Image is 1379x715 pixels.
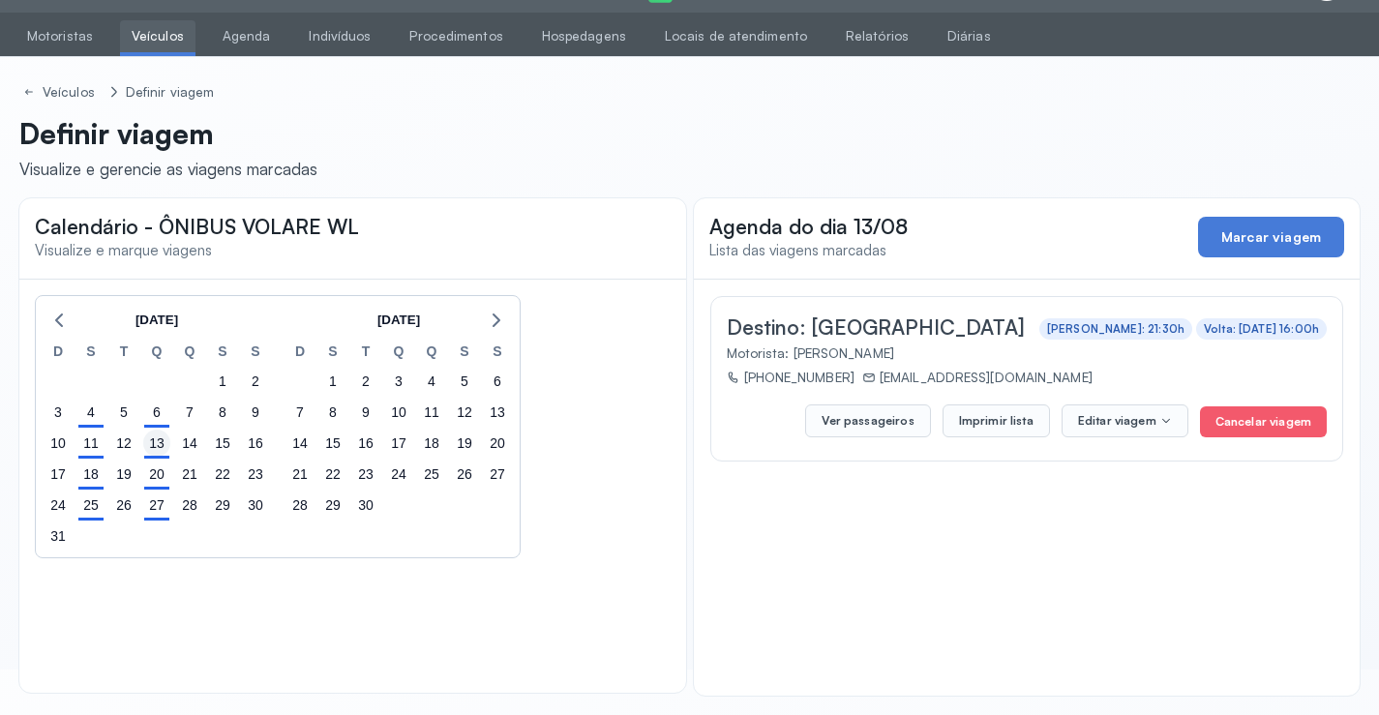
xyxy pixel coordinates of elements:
[45,522,72,550] div: domingo, 31 de ago. de 2025
[1200,406,1327,437] button: Cancelar viagem
[209,399,236,426] div: sexta-feira, 8 de ago. de 2025
[352,368,379,395] div: terça-feira, 2 de set. de 2025
[484,461,511,488] div: sábado, 27 de set. de 2025
[319,461,346,488] div: segunda-feira, 22 de set. de 2025
[209,492,236,519] div: sexta-feira, 29 de ago. de 2025
[481,341,514,366] div: S
[451,368,478,395] div: sexta-feira, 5 de set. de 2025
[862,369,1093,385] div: [EMAIL_ADDRESS][DOMAIN_NAME]
[242,430,269,457] div: sábado, 16 de ago. de 2025
[319,430,346,457] div: segunda-feira, 15 de set. de 2025
[349,341,382,366] div: T
[319,399,346,426] div: segunda-feira, 8 de set. de 2025
[653,20,819,52] a: Locais de atendimento
[242,461,269,488] div: sábado, 23 de ago. de 2025
[110,430,137,457] div: terça-feira, 12 de ago. de 2025
[418,430,445,457] div: quinta-feira, 18 de set. de 2025
[75,341,107,366] div: S
[43,84,99,101] div: Veículos
[45,492,72,519] div: domingo, 24 de ago. de 2025
[35,241,212,259] span: Visualize e marque viagens
[709,214,908,239] span: Agenda do dia 13/08
[727,314,1025,340] span: Destino: [GEOGRAPHIC_DATA]
[385,430,412,457] div: quarta-feira, 17 de set. de 2025
[1078,413,1156,429] span: Editar viagem
[242,399,269,426] div: sábado, 9 de ago. de 2025
[19,80,103,104] a: Veículos
[286,461,314,488] div: domingo, 21 de set. de 2025
[77,430,105,457] div: segunda-feira, 11 de ago. de 2025
[385,461,412,488] div: quarta-feira, 24 de set. de 2025
[382,341,415,366] div: Q
[484,430,511,457] div: sábado, 20 de set. de 2025
[110,461,137,488] div: terça-feira, 19 de ago. de 2025
[1198,217,1344,257] button: Marcar viagem
[45,430,72,457] div: domingo, 10 de ago. de 2025
[126,84,214,101] div: Definir viagem
[239,341,272,366] div: S
[1047,322,1184,336] div: [PERSON_NAME]: 21:30h
[1204,322,1319,336] div: Volta: [DATE] 16:00h
[352,399,379,426] div: terça-feira, 9 de set. de 2025
[448,341,481,366] div: S
[286,430,314,457] div: domingo, 14 de set. de 2025
[484,399,511,426] div: sábado, 13 de set. de 2025
[209,461,236,488] div: sexta-feira, 22 de ago. de 2025
[451,461,478,488] div: sexta-feira, 26 de set. de 2025
[451,430,478,457] div: sexta-feira, 19 de set. de 2025
[122,80,218,104] a: Definir viagem
[242,368,269,395] div: sábado, 2 de ago. de 2025
[284,341,316,366] div: D
[385,399,412,426] div: quarta-feira, 10 de set. de 2025
[370,306,428,335] button: [DATE]
[316,341,349,366] div: S
[176,461,203,488] div: quinta-feira, 21 de ago. de 2025
[418,368,445,395] div: quinta-feira, 4 de set. de 2025
[120,20,195,52] a: Veículos
[19,116,317,151] p: Definir viagem
[297,20,382,52] a: Indivíduos
[15,20,105,52] a: Motoristas
[45,461,72,488] div: domingo, 17 de ago. de 2025
[140,341,173,366] div: Q
[286,492,314,519] div: domingo, 28 de set. de 2025
[135,306,178,335] span: [DATE]
[176,492,203,519] div: quinta-feira, 28 de ago. de 2025
[415,341,448,366] div: Q
[727,369,854,385] div: [PHONE_NUMBER]
[77,461,105,488] div: segunda-feira, 18 de ago. de 2025
[143,430,170,457] div: quarta-feira, 13 de ago. de 2025
[834,20,920,52] a: Relatórios
[42,341,75,366] div: D
[727,344,1320,361] div: Motorista: [PERSON_NAME]
[176,399,203,426] div: quinta-feira, 7 de ago. de 2025
[385,368,412,395] div: quarta-feira, 3 de set. de 2025
[128,306,186,335] button: [DATE]
[211,20,283,52] a: Agenda
[398,20,514,52] a: Procedimentos
[77,399,105,426] div: segunda-feira, 4 de ago. de 2025
[242,492,269,519] div: sábado, 30 de ago. de 2025
[377,306,420,335] span: [DATE]
[173,341,206,366] div: Q
[19,159,317,179] div: Visualize e gerencie as viagens marcadas
[176,430,203,457] div: quinta-feira, 14 de ago. de 2025
[35,214,359,239] span: Calendário - ÔNIBUS VOLARE WL
[418,399,445,426] div: quinta-feira, 11 de set. de 2025
[107,341,140,366] div: T
[319,492,346,519] div: segunda-feira, 29 de set. de 2025
[45,399,72,426] div: domingo, 3 de ago. de 2025
[286,399,314,426] div: domingo, 7 de set. de 2025
[418,461,445,488] div: quinta-feira, 25 de set. de 2025
[352,461,379,488] div: terça-feira, 23 de set. de 2025
[484,368,511,395] div: sábado, 6 de set. de 2025
[110,399,137,426] div: terça-feira, 5 de ago. de 2025
[77,492,105,519] div: segunda-feira, 25 de ago. de 2025
[110,492,137,519] div: terça-feira, 26 de ago. de 2025
[1062,404,1188,437] button: Editar viagem
[209,430,236,457] div: sexta-feira, 15 de ago. de 2025
[936,20,1003,52] a: Diárias
[319,368,346,395] div: segunda-feira, 1 de set. de 2025
[352,492,379,519] div: terça-feira, 30 de set. de 2025
[530,20,638,52] a: Hospedagens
